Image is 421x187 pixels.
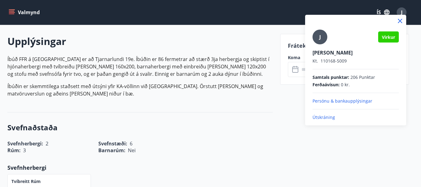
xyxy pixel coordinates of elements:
[313,58,318,64] span: Kt.
[313,82,340,88] span: Ferðaávísun :
[313,114,399,120] p: Útskráning
[313,98,399,104] p: Persónu & bankaupplýsingar
[382,34,395,40] span: Virkur
[341,82,350,88] span: 0 kr.
[313,58,399,64] p: 110168-5009
[313,74,349,80] span: Samtals punktar :
[313,49,399,56] p: [PERSON_NAME]
[350,74,375,80] span: 206 Punktar
[319,34,321,40] span: J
